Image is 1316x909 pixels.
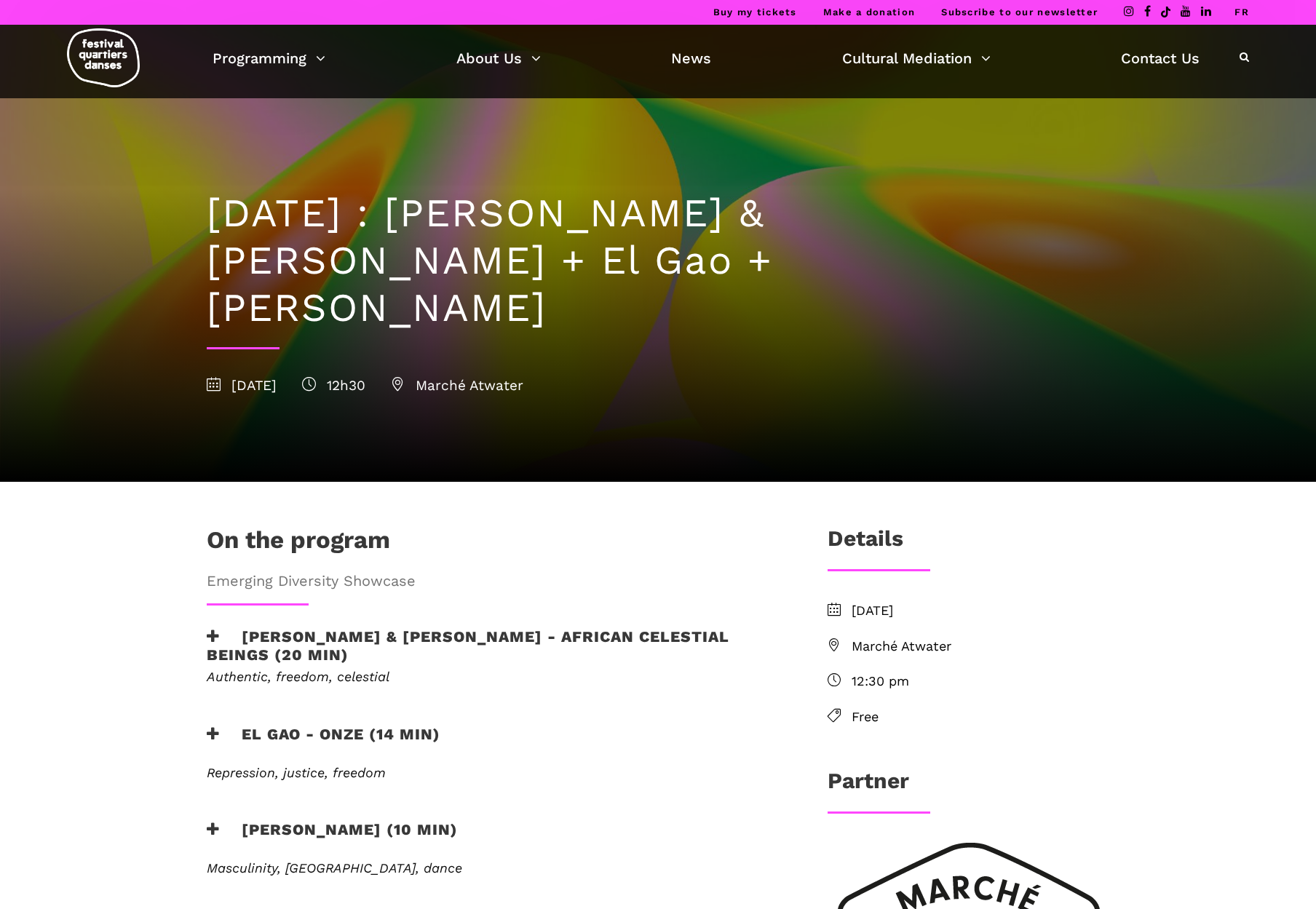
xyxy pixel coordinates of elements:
a: Subscribe to our newsletter [941,7,1098,17]
span: Free [852,707,1109,728]
h1: [DATE] : [PERSON_NAME] & [PERSON_NAME] + El Gao + [PERSON_NAME] [207,190,1109,331]
h3: [PERSON_NAME] & [PERSON_NAME] - African Celestial Beings (20 min) [207,627,780,664]
h3: Details [828,525,903,562]
span: 12h30 [302,377,365,394]
img: logo-fqd-med [67,28,140,87]
h3: [PERSON_NAME] (10 min) [207,820,458,857]
a: Buy my tickets [713,7,797,17]
a: Cultural Mediation [842,46,991,71]
h3: EL GAO - ONZE (14 min) [207,725,440,761]
em: Authentic, freedom, celestial [207,669,389,684]
a: News [671,46,711,71]
a: Contact Us [1121,46,1200,71]
span: Marché Atwater [852,636,1109,657]
h3: Partner [828,768,909,804]
em: Masculinity, [GEOGRAPHIC_DATA], dance [207,860,462,876]
a: FR [1234,7,1249,17]
span: Emerging Diversity Showcase [207,569,780,592]
span: [DATE] [207,377,277,394]
span: [DATE] [852,600,1109,622]
a: Programming [213,46,325,71]
a: About Us [456,46,541,71]
em: Repression, justice, freedom [207,765,386,780]
h1: On the program [207,525,390,562]
span: 12:30 pm [852,671,1109,692]
a: Make a donation [823,7,916,17]
span: Marché Atwater [391,377,523,394]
